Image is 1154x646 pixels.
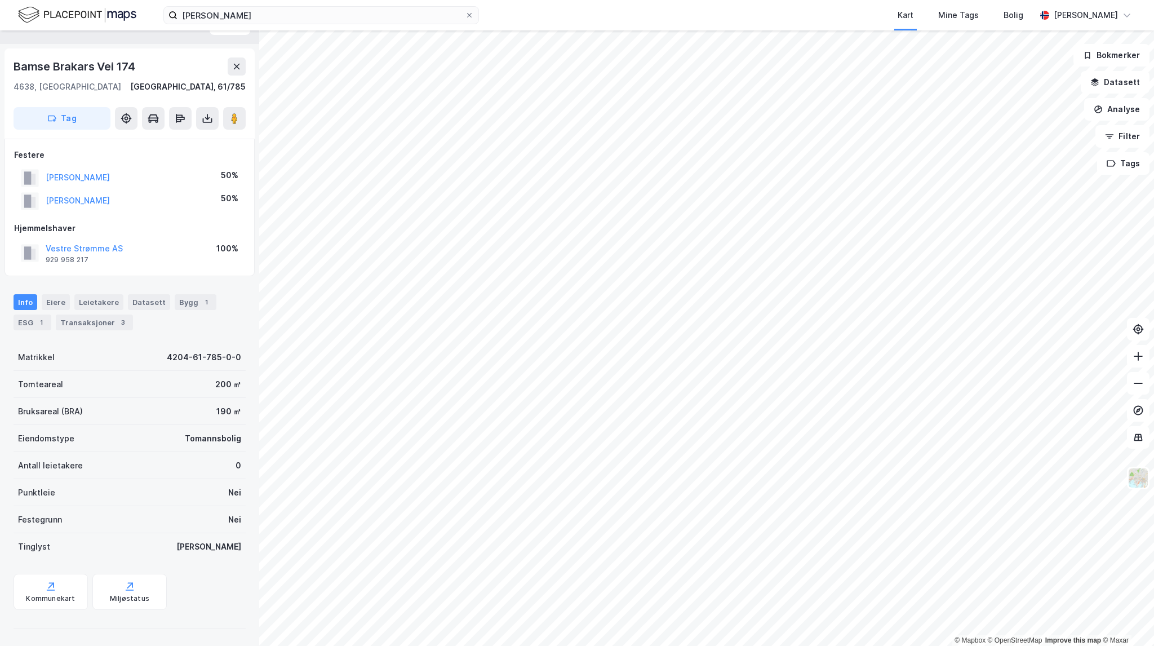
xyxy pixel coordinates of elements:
div: Tinglyst [18,540,50,554]
div: Tomteareal [18,378,63,391]
div: [GEOGRAPHIC_DATA], 61/785 [130,80,246,94]
div: Tomannsbolig [185,432,241,445]
div: Bygg [175,294,216,310]
div: Info [14,294,37,310]
a: OpenStreetMap [988,636,1042,644]
div: 4638, [GEOGRAPHIC_DATA] [14,80,121,94]
div: Datasett [128,294,170,310]
div: Hjemmelshaver [14,222,245,235]
div: [PERSON_NAME] [1054,8,1118,22]
button: Bokmerker [1073,44,1149,67]
div: Antall leietakere [18,459,83,472]
button: Tag [14,107,110,130]
iframe: Chat Widget [1098,592,1154,646]
div: ESG [14,315,51,330]
div: 100% [216,242,238,255]
a: Mapbox [955,636,986,644]
button: Tags [1097,152,1149,175]
div: 50% [221,169,238,182]
img: logo.f888ab2527a4732fd821a326f86c7f29.svg [18,5,136,25]
div: 190 ㎡ [216,405,241,418]
div: Nei [228,513,241,526]
div: 50% [221,192,238,205]
button: Datasett [1081,71,1149,94]
div: 3 [117,317,128,328]
div: Bolig [1004,8,1023,22]
div: Eiendomstype [18,432,74,445]
div: Kart [898,8,913,22]
div: Mine Tags [938,8,979,22]
div: 1 [201,297,212,308]
div: Festegrunn [18,513,62,526]
div: Kontrollprogram for chat [1098,592,1154,646]
div: Punktleie [18,486,55,499]
button: Filter [1095,125,1149,148]
div: Leietakere [74,294,123,310]
div: Kommunekart [26,594,75,603]
div: [PERSON_NAME] [176,540,241,554]
div: Bruksareal (BRA) [18,405,83,418]
div: 4204-61-785-0-0 [167,351,241,364]
button: Analyse [1084,98,1149,121]
a: Improve this map [1045,636,1101,644]
input: Søk på adresse, matrikkel, gårdeiere, leietakere eller personer [177,7,465,24]
div: Matrikkel [18,351,55,364]
div: Transaksjoner [56,315,133,330]
div: 1 [35,317,47,328]
div: Nei [228,486,241,499]
div: 200 ㎡ [215,378,241,391]
div: Eiere [42,294,70,310]
div: 929 958 217 [46,255,88,264]
img: Z [1128,467,1149,489]
div: Bamse Brakars Vei 174 [14,57,137,76]
div: Miljøstatus [110,594,149,603]
div: Festere [14,148,245,162]
div: 0 [236,459,241,472]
